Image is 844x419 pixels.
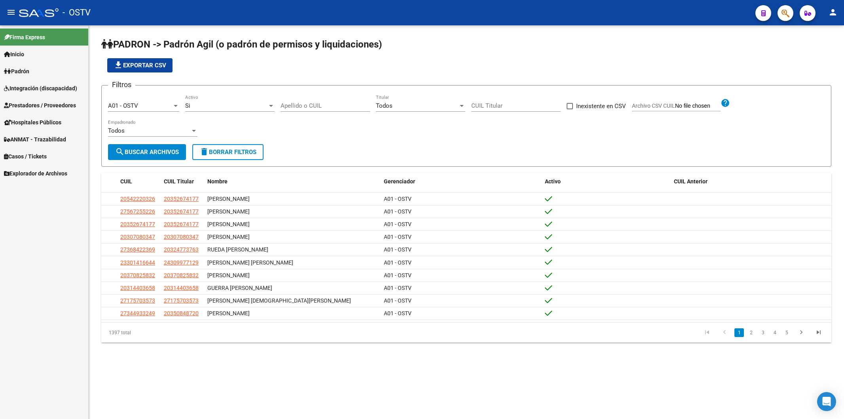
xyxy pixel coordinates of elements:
[717,328,732,337] a: go to previous page
[164,234,199,240] span: 20307080347
[734,328,744,337] a: 1
[384,196,412,202] span: A01 - OSTV
[115,147,125,156] mat-icon: search
[199,149,256,156] span: Borrar Filtros
[108,127,125,134] span: Todos
[120,272,155,278] span: 20370825832
[108,102,138,109] span: A01 - OSTV
[185,102,190,109] span: Si
[758,328,768,337] a: 3
[207,297,351,304] span: [PERSON_NAME] [DEMOGRAPHIC_DATA][PERSON_NAME]
[721,98,730,108] mat-icon: help
[120,221,155,227] span: 20352674177
[733,326,745,339] li: page 1
[161,173,204,190] datatable-header-cell: CUIL Titular
[207,246,268,253] span: RUEDA [PERSON_NAME]
[4,101,76,110] span: Prestadores / Proveedores
[120,196,155,202] span: 20542220326
[114,62,166,69] span: Exportar CSV
[769,326,781,339] li: page 4
[384,297,412,304] span: A01 - OSTV
[384,259,412,266] span: A01 - OSTV
[4,50,24,59] span: Inicio
[207,208,250,215] span: [PERSON_NAME]
[4,135,66,144] span: ANMAT - Trazabilidad
[120,259,155,266] span: 23301416644
[4,118,61,127] span: Hospitales Públicos
[115,149,179,156] span: Buscar Archivos
[671,173,831,190] datatable-header-cell: CUIL Anterior
[204,173,381,190] datatable-header-cell: Nombre
[782,328,791,337] a: 5
[207,221,250,227] span: [PERSON_NAME]
[120,246,155,253] span: 27368422369
[164,259,199,266] span: 24309977129
[746,328,756,337] a: 2
[63,4,91,21] span: - OSTV
[192,144,264,160] button: Borrar Filtros
[164,285,199,291] span: 20314403658
[6,8,16,17] mat-icon: menu
[745,326,757,339] li: page 2
[164,310,199,316] span: 20350848720
[207,196,250,202] span: [PERSON_NAME]
[4,84,77,93] span: Integración (discapacidad)
[101,39,382,50] span: PADRON -> Padrón Agil (o padrón de permisos y liquidaciones)
[207,259,293,266] span: [PERSON_NAME] [PERSON_NAME]
[120,285,155,291] span: 20314403658
[117,173,161,190] datatable-header-cell: CUIL
[207,310,250,316] span: [PERSON_NAME]
[108,144,186,160] button: Buscar Archivos
[199,147,209,156] mat-icon: delete
[164,246,199,253] span: 20324773763
[384,285,412,291] span: A01 - OSTV
[114,60,123,70] mat-icon: file_download
[675,103,721,110] input: Archivo CSV CUIL
[545,178,561,185] span: Activo
[781,326,793,339] li: page 5
[4,152,47,161] span: Casos / Tickets
[757,326,769,339] li: page 3
[120,208,155,215] span: 27567255226
[4,33,45,42] span: Firma Express
[164,178,194,185] span: CUIL Titular
[207,272,250,278] span: [PERSON_NAME]
[542,173,671,190] datatable-header-cell: Activo
[108,79,135,90] h3: Filtros
[817,392,836,411] div: Open Intercom Messenger
[576,101,626,111] span: Inexistente en CSV
[828,8,838,17] mat-icon: person
[700,328,715,337] a: go to first page
[101,323,246,343] div: 1397 total
[384,234,412,240] span: A01 - OSTV
[770,328,780,337] a: 4
[120,178,132,185] span: CUIL
[164,208,199,215] span: 20352674177
[384,208,412,215] span: A01 - OSTV
[384,221,412,227] span: A01 - OSTV
[164,221,199,227] span: 20352674177
[794,328,809,337] a: go to next page
[207,285,272,291] span: GUERRA [PERSON_NAME]
[811,328,826,337] a: go to last page
[207,234,250,240] span: [PERSON_NAME]
[384,246,412,253] span: A01 - OSTV
[384,310,412,316] span: A01 - OSTV
[207,178,228,185] span: Nombre
[381,173,541,190] datatable-header-cell: Gerenciador
[674,178,707,185] span: CUIL Anterior
[376,102,393,109] span: Todos
[164,272,199,278] span: 20370825832
[120,310,155,316] span: 27344933249
[164,297,199,304] span: 27175703573
[384,178,415,185] span: Gerenciador
[164,196,199,202] span: 20352674177
[120,297,155,304] span: 27175703573
[632,103,675,109] span: Archivo CSV CUIL
[4,169,67,178] span: Explorador de Archivos
[384,272,412,278] span: A01 - OSTV
[107,58,173,72] button: Exportar CSV
[4,67,29,76] span: Padrón
[120,234,155,240] span: 20307080347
